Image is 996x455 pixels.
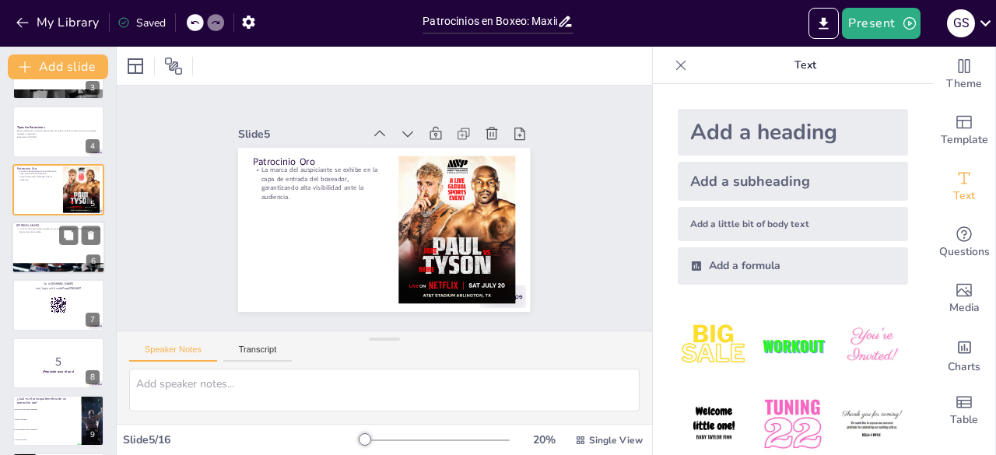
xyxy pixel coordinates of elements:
[86,428,100,442] div: 9
[678,162,908,201] div: Add a subheading
[254,152,389,201] p: La marca del auspiciante se exhibe en la capa de entrada del boxeador, garantizando alta visibili...
[933,215,995,271] div: Get real-time input from your audience
[17,353,100,370] p: 5
[693,47,917,84] p: Text
[589,434,643,446] span: Single View
[8,54,108,79] button: Add slide
[836,310,908,382] img: 3.jpeg
[123,54,148,79] div: Layout
[12,221,105,274] div: 6
[933,103,995,159] div: Add ready made slides
[12,338,104,389] div: 8
[246,111,370,139] div: Slide 5
[17,135,100,138] p: Generated with [URL]
[129,345,217,362] button: Speaker Notes
[12,106,104,157] div: 4
[808,8,839,39] button: Export to PowerPoint
[948,359,980,376] span: Charts
[258,142,390,169] p: Patrocinio Oro
[941,131,988,149] span: Template
[117,16,166,30] div: Saved
[525,432,563,447] div: 20 %
[950,411,978,429] span: Table
[933,271,995,327] div: Add images, graphics, shapes or video
[946,75,982,93] span: Theme
[933,159,995,215] div: Add text boxes
[933,327,995,383] div: Add charts and graphs
[123,432,360,447] div: Slide 5 / 16
[15,429,80,430] span: Alta visibilidad ante la audiencia
[15,418,80,420] span: Menor visibilidad
[939,243,990,261] span: Questions
[86,139,100,153] div: 4
[86,254,100,268] div: 6
[82,226,100,244] button: Delete Slide
[17,170,58,181] p: La marca del auspiciante se exhibe en la capa de entrada del boxeador, garantizando alta visibili...
[16,223,100,228] p: [PERSON_NAME]
[164,57,183,75] span: Position
[86,313,100,327] div: 7
[933,383,995,439] div: Add a table
[842,8,920,39] button: Present
[51,282,74,286] strong: [DOMAIN_NAME]
[678,109,908,156] div: Add a heading
[59,226,78,244] button: Duplicate Slide
[12,164,104,215] div: 5
[12,279,104,331] div: 7
[12,395,104,446] div: 9
[15,439,80,440] span: Costos más bajos
[756,310,829,382] img: 2.jpeg
[86,81,100,95] div: 3
[933,47,995,103] div: Change the overall theme
[17,166,58,170] p: Patrocinio Oro
[17,130,100,135] p: Existen diferentes niveles de patrocinios: oro, plata y bronce, cada uno con sus propias ventajas...
[678,310,750,382] img: 1.jpeg
[86,370,100,384] div: 8
[17,397,77,405] p: ¿Cuál es el principal beneficio de un patrocinio oro?
[17,125,44,129] strong: Tipos de Patrocinios
[43,369,75,373] strong: ¡Prepárate para el quiz!
[423,10,556,33] input: Insert title
[949,299,980,317] span: Media
[17,286,100,291] p: and login with code
[947,8,975,39] button: G S
[16,227,100,233] p: La marca del auspiciante aparece en los guantes del boxeador, ofreciendo una conexión directa dur...
[678,207,908,241] div: Add a little bit of body text
[223,345,293,362] button: Transcript
[678,247,908,285] div: Add a formula
[86,197,100,211] div: 5
[15,409,80,411] span: Mayor conexión con la audiencia
[947,9,975,37] div: G S
[17,282,100,287] p: Go to
[12,10,106,35] button: My Library
[953,187,975,205] span: Text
